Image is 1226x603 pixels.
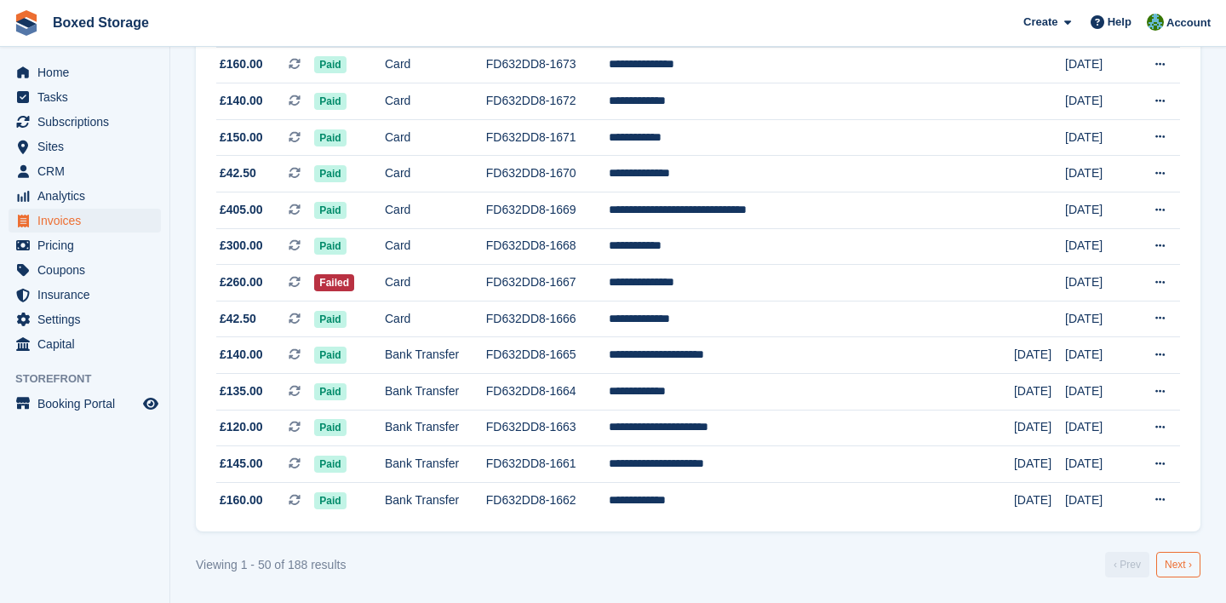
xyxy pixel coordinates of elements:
[486,192,609,229] td: FD632DD8-1669
[14,10,39,36] img: stora-icon-8386f47178a22dfd0bd8f6a31ec36ba5ce8667c1dd55bd0f319d3a0aa187defe.svg
[314,419,346,436] span: Paid
[1014,482,1065,518] td: [DATE]
[220,55,263,73] span: £160.00
[486,482,609,518] td: FD632DD8-1662
[314,202,346,219] span: Paid
[385,337,486,374] td: Bank Transfer
[486,228,609,265] td: FD632DD8-1668
[37,110,140,134] span: Subscriptions
[314,238,346,255] span: Paid
[1065,228,1131,265] td: [DATE]
[486,47,609,83] td: FD632DD8-1673
[220,418,263,436] span: £120.00
[37,233,140,257] span: Pricing
[1166,14,1211,32] span: Account
[1023,14,1057,31] span: Create
[9,332,161,356] a: menu
[385,410,486,446] td: Bank Transfer
[37,209,140,233] span: Invoices
[1014,337,1065,374] td: [DATE]
[1147,14,1164,31] img: Tobias Butler
[220,382,263,400] span: £135.00
[486,156,609,192] td: FD632DD8-1670
[1065,482,1131,518] td: [DATE]
[220,237,263,255] span: £300.00
[1105,552,1149,577] a: Previous
[1065,337,1131,374] td: [DATE]
[37,85,140,109] span: Tasks
[1065,47,1131,83] td: [DATE]
[140,393,161,414] a: Preview store
[37,258,140,282] span: Coupons
[1014,374,1065,411] td: [DATE]
[385,119,486,156] td: Card
[9,392,161,416] a: menu
[9,258,161,282] a: menu
[486,119,609,156] td: FD632DD8-1671
[37,184,140,208] span: Analytics
[9,60,161,84] a: menu
[37,392,140,416] span: Booking Portal
[314,56,346,73] span: Paid
[486,265,609,301] td: FD632DD8-1667
[385,156,486,192] td: Card
[1065,156,1131,192] td: [DATE]
[1065,446,1131,483] td: [DATE]
[9,209,161,233] a: menu
[196,556,346,574] div: Viewing 1 - 50 of 188 results
[9,110,161,134] a: menu
[385,374,486,411] td: Bank Transfer
[9,85,161,109] a: menu
[1065,192,1131,229] td: [DATE]
[385,265,486,301] td: Card
[9,233,161,257] a: menu
[486,410,609,446] td: FD632DD8-1663
[37,60,140,84] span: Home
[220,164,256,182] span: £42.50
[37,135,140,158] span: Sites
[220,92,263,110] span: £140.00
[1156,552,1200,577] a: Next
[37,283,140,307] span: Insurance
[1065,119,1131,156] td: [DATE]
[1065,410,1131,446] td: [DATE]
[314,274,354,291] span: Failed
[385,47,486,83] td: Card
[15,370,169,388] span: Storefront
[220,273,263,291] span: £260.00
[314,492,346,509] span: Paid
[9,135,161,158] a: menu
[314,383,346,400] span: Paid
[385,301,486,337] td: Card
[46,9,156,37] a: Boxed Storage
[385,192,486,229] td: Card
[314,129,346,146] span: Paid
[385,482,486,518] td: Bank Transfer
[1065,83,1131,120] td: [DATE]
[1065,265,1131,301] td: [DATE]
[1014,410,1065,446] td: [DATE]
[37,307,140,331] span: Settings
[1108,14,1131,31] span: Help
[385,228,486,265] td: Card
[314,165,346,182] span: Paid
[9,283,161,307] a: menu
[486,374,609,411] td: FD632DD8-1664
[220,491,263,509] span: £160.00
[314,456,346,473] span: Paid
[385,446,486,483] td: Bank Transfer
[486,446,609,483] td: FD632DD8-1661
[486,83,609,120] td: FD632DD8-1672
[1102,552,1204,577] nav: Pages
[385,83,486,120] td: Card
[1065,301,1131,337] td: [DATE]
[37,159,140,183] span: CRM
[220,201,263,219] span: £405.00
[314,311,346,328] span: Paid
[314,93,346,110] span: Paid
[37,332,140,356] span: Capital
[314,347,346,364] span: Paid
[9,184,161,208] a: menu
[220,310,256,328] span: £42.50
[220,346,263,364] span: £140.00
